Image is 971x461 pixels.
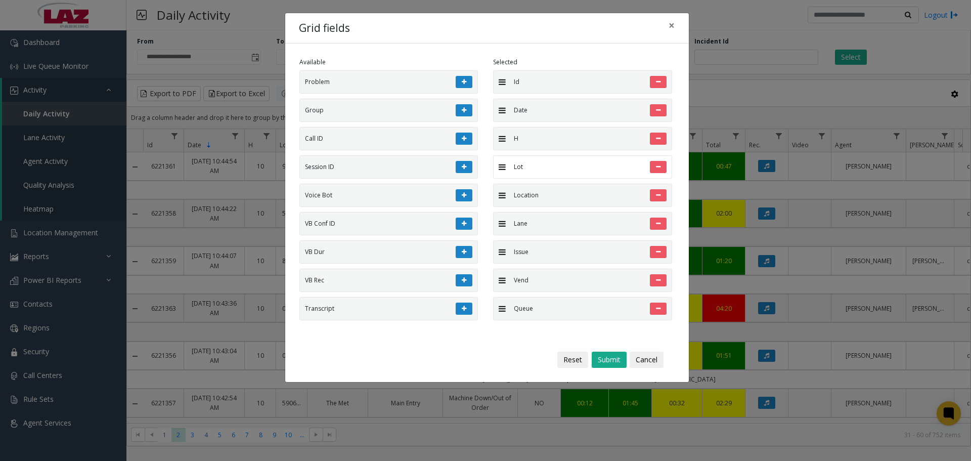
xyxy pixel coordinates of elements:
label: Selected [493,58,517,67]
li: Group [299,99,478,122]
button: Close [661,13,682,38]
li: Issue [493,240,672,264]
li: VB Conf ID [299,212,478,235]
li: Transcript [299,297,478,320]
li: Id [493,70,672,94]
label: Available [299,58,326,67]
span: × [669,18,675,32]
li: Voice Bot [299,184,478,207]
h4: Grid fields [299,20,350,36]
li: Call ID [299,127,478,150]
button: Cancel [630,352,664,368]
button: Submit [592,352,627,368]
li: Vend [493,269,672,292]
li: VB Rec [299,269,478,292]
li: VB Dur [299,240,478,264]
button: Reset [557,352,588,368]
li: Queue [493,297,672,320]
li: Lot [493,155,672,179]
li: Location [493,184,672,207]
li: Lane [493,212,672,235]
li: H [493,127,672,150]
li: Date [493,99,672,122]
li: Session ID [299,155,478,179]
li: Problem [299,70,478,94]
